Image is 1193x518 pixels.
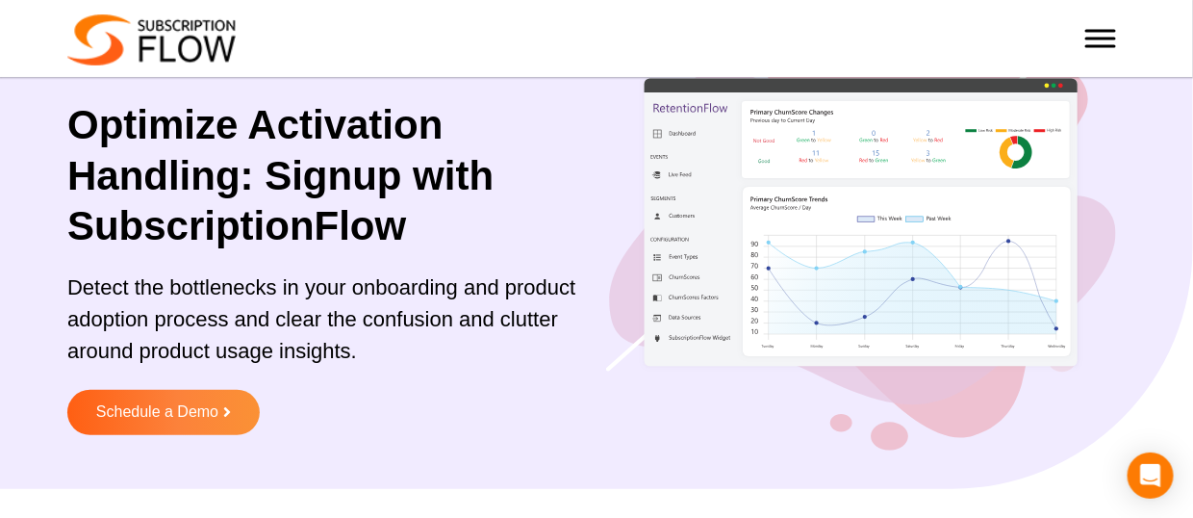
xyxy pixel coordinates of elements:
[96,404,218,421] span: Schedule a Demo
[1128,453,1174,499] div: Open Intercom Messenger
[67,272,596,367] p: Detect the bottlenecks in your onboarding and product adoption process and clear the confusion an...
[1085,29,1116,47] button: Toggle Menu
[67,390,260,435] a: Schedule a Demo
[67,14,236,65] img: Subscriptionflow
[67,100,596,252] h1: Optimize Activation Handling: Signup with SubscriptionFlow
